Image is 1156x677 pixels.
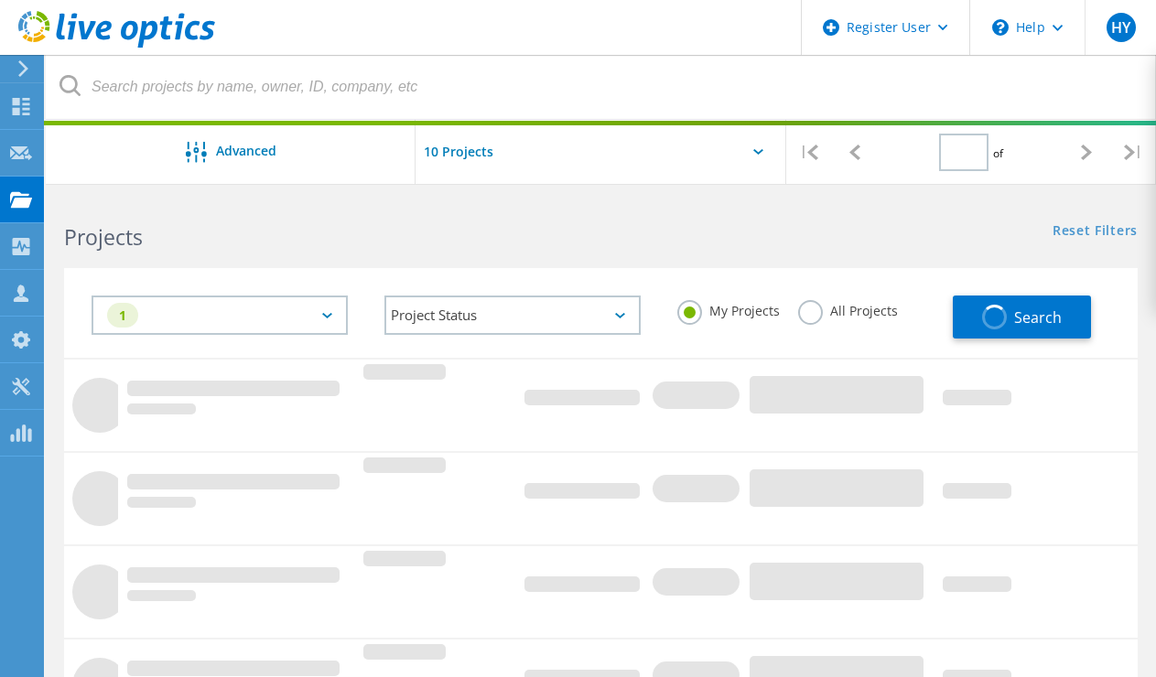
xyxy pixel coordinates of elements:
div: Project Status [384,296,641,335]
b: Projects [64,222,143,252]
svg: \n [992,19,1009,36]
a: Live Optics Dashboard [18,38,215,51]
span: HY [1111,20,1130,35]
div: 1 [107,303,138,328]
div: | [786,120,833,185]
span: of [993,145,1003,161]
a: Reset Filters [1053,224,1138,240]
label: My Projects [677,300,780,317]
button: Search [953,296,1091,338]
span: Search [1014,307,1062,328]
div: | [1109,120,1156,185]
span: Advanced [216,145,276,157]
label: All Projects [798,300,898,317]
